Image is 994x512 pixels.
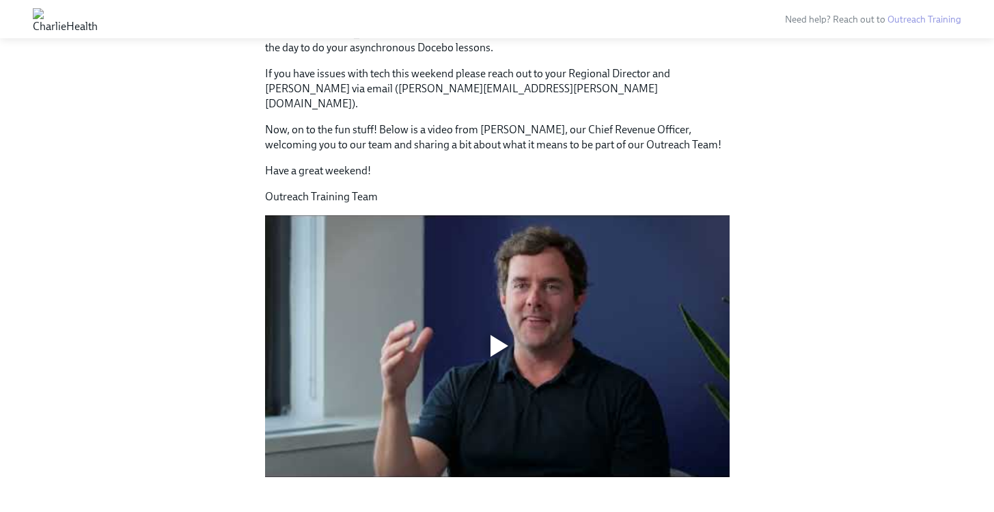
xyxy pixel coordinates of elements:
[887,14,961,25] a: Outreach Training
[785,14,961,25] span: Need help? Reach out to
[265,189,730,204] p: Outreach Training Team
[33,8,98,30] img: CharlieHealth
[265,66,730,111] p: If you have issues with tech this weekend please reach out to your Regional Director and [PERSON_...
[265,122,730,152] p: Now, on to the fun stuff! Below is a video from [PERSON_NAME], our Chief Revenue Officer, welcomi...
[265,163,730,178] p: Have a great weekend!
